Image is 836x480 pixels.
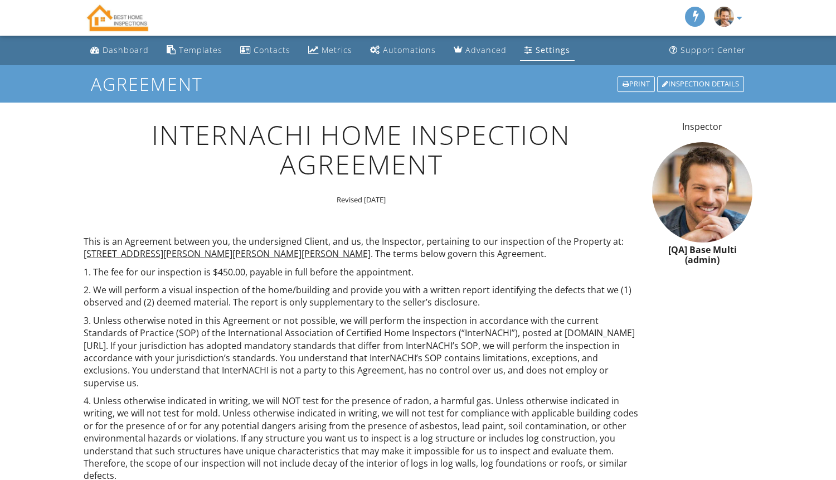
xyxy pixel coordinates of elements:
p: This is an Agreement between you, the undersigned Client, and us, the Inspector, pertaining to ou... [84,235,639,260]
a: Inspection Details [656,75,745,93]
a: Dashboard [86,40,153,61]
div: Inspection Details [657,76,744,92]
div: Support Center [681,45,746,55]
a: Advanced [449,40,511,61]
a: Settings [520,40,575,61]
p: Revised [DATE] [84,195,639,205]
div: Advanced [465,45,507,55]
img: Base Multi (admin) Company [84,3,152,33]
img: younginspector.jpg [652,142,752,243]
h1: INTERNACHI Home Inspection Agreement [84,120,639,180]
div: Print [618,76,655,92]
a: Automations (Basic) [366,40,440,61]
div: Contacts [254,45,290,55]
p: Inspector [652,120,752,133]
h6: [QA] Base Multi (admin) [652,245,752,265]
p: 1. The fee for our inspection is $450.00, payable in full before the appointment. [84,266,639,278]
h1: Agreement [91,74,745,94]
a: Metrics [304,40,357,61]
div: Settings [536,45,570,55]
div: Metrics [322,45,352,55]
p: 2. We will perform a visual inspection of the home/building and provide you with a written report... [84,284,639,309]
a: Contacts [236,40,295,61]
div: Automations [383,45,436,55]
a: Support Center [665,40,750,61]
img: younginspector.jpg [714,7,734,27]
span: [STREET_ADDRESS][PERSON_NAME][PERSON_NAME][PERSON_NAME] [84,248,371,260]
a: Templates [162,40,227,61]
p: 3. Unless otherwise noted in this Agreement or not possible, we will perform the inspection in ac... [84,314,639,389]
div: Templates [179,45,222,55]
div: Dashboard [103,45,149,55]
a: Print [616,75,656,93]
